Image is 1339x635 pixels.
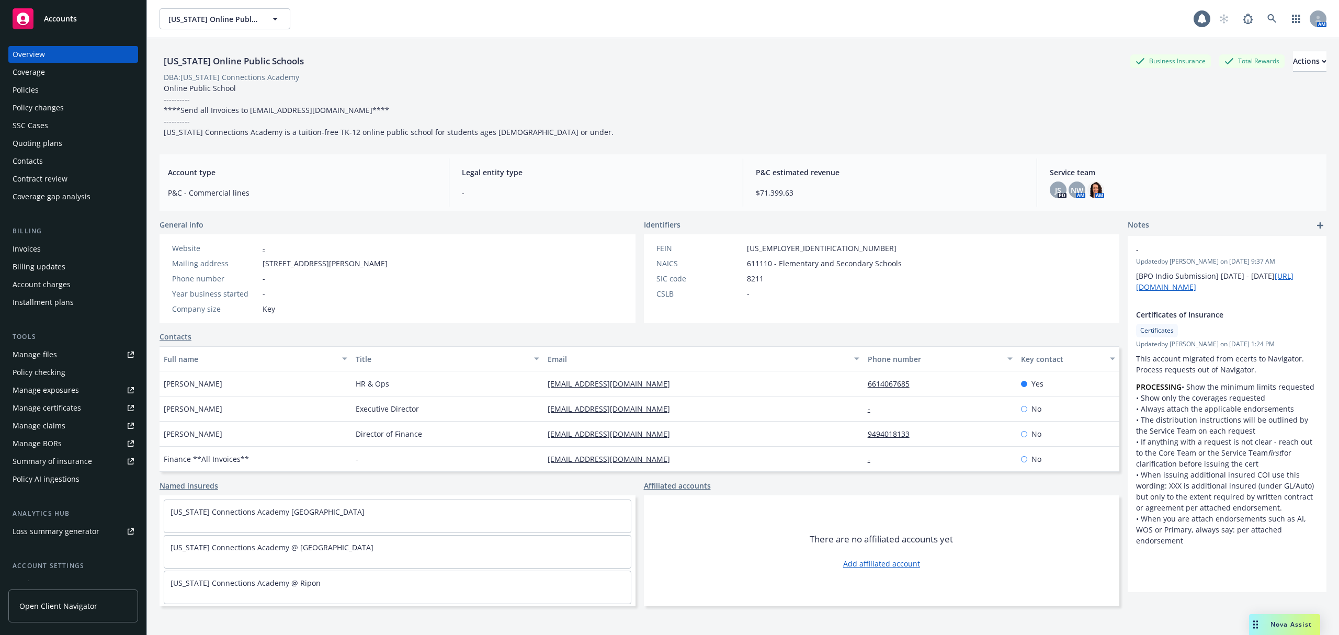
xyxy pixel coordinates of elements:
[8,294,138,311] a: Installment plans
[548,429,678,439] a: [EMAIL_ADDRESS][DOMAIN_NAME]
[868,429,918,439] a: 9494018133
[1136,382,1182,392] strong: PROCESSING
[8,188,138,205] a: Coverage gap analysis
[548,354,848,365] div: Email
[13,117,48,134] div: SSC Cases
[1136,244,1291,255] span: -
[1238,8,1258,29] a: Report a Bug
[8,364,138,381] a: Policy checking
[1136,381,1318,546] p: • Show the minimum limits requested • Show only the coverages requested • Always attach the appli...
[164,378,222,389] span: [PERSON_NAME]
[8,471,138,487] a: Policy AI ingestions
[462,167,730,178] span: Legal entity type
[13,188,90,205] div: Coverage gap analysis
[13,364,65,381] div: Policy checking
[1087,182,1104,198] img: photo
[656,273,743,284] div: SIC code
[13,523,99,540] div: Loss summary generator
[548,379,678,389] a: [EMAIL_ADDRESS][DOMAIN_NAME]
[8,135,138,152] a: Quoting plans
[1031,378,1043,389] span: Yes
[13,171,67,187] div: Contract review
[1136,339,1318,349] span: Updated by [PERSON_NAME] on [DATE] 1:24 PM
[13,99,64,116] div: Policy changes
[13,575,58,592] div: Service team
[13,453,92,470] div: Summary of insurance
[172,288,258,299] div: Year business started
[8,346,138,363] a: Manage files
[8,575,138,592] a: Service team
[160,8,290,29] button: [US_STATE] Online Public Schools
[263,303,275,314] span: Key
[1136,270,1318,292] p: [BPO Indio Submission] [DATE] - [DATE]
[1140,326,1174,335] span: Certificates
[8,82,138,98] a: Policies
[1128,236,1326,301] div: -Updatedby [PERSON_NAME] on [DATE] 9:37 AM[BPO Indio Submission] [DATE] - [DATE][URL][DOMAIN_NAME]
[8,258,138,275] a: Billing updates
[168,167,436,178] span: Account type
[263,243,265,253] a: -
[164,453,249,464] span: Finance **All Invoices**
[8,276,138,293] a: Account charges
[1270,620,1312,629] span: Nova Assist
[656,258,743,269] div: NAICS
[19,600,97,611] span: Open Client Navigator
[1130,54,1211,67] div: Business Insurance
[8,64,138,81] a: Coverage
[8,417,138,434] a: Manage claims
[8,382,138,399] a: Manage exposures
[1293,51,1326,71] div: Actions
[13,153,43,169] div: Contacts
[160,219,203,230] span: General info
[160,346,351,371] button: Full name
[543,346,864,371] button: Email
[1031,403,1041,414] span: No
[548,454,678,464] a: [EMAIL_ADDRESS][DOMAIN_NAME]
[13,400,81,416] div: Manage certificates
[263,273,265,284] span: -
[356,453,358,464] span: -
[8,226,138,236] div: Billing
[756,167,1024,178] span: P&C estimated revenue
[351,346,543,371] button: Title
[548,404,678,414] a: [EMAIL_ADDRESS][DOMAIN_NAME]
[164,83,614,137] span: Online Public School ---------- ****Send all Invoices to [EMAIL_ADDRESS][DOMAIN_NAME]**** -------...
[13,471,80,487] div: Policy AI ingestions
[1128,301,1326,554] div: Certificates of InsuranceCertificatesUpdatedby [PERSON_NAME] on [DATE] 1:24 PMThis account migrat...
[1031,428,1041,439] span: No
[8,523,138,540] a: Loss summary generator
[171,578,321,588] a: [US_STATE] Connections Academy @ Ripon
[356,403,419,414] span: Executive Director
[1249,614,1262,635] div: Drag to move
[356,428,422,439] span: Director of Finance
[8,561,138,571] div: Account settings
[1314,219,1326,232] a: add
[1286,8,1307,29] a: Switch app
[656,243,743,254] div: FEIN
[8,400,138,416] a: Manage certificates
[8,332,138,342] div: Tools
[868,379,918,389] a: 6614067685
[756,187,1024,198] span: $71,399.63
[644,219,680,230] span: Identifiers
[1128,219,1149,232] span: Notes
[13,346,57,363] div: Manage files
[263,288,265,299] span: -
[1031,453,1041,464] span: No
[1071,185,1083,196] span: NW
[1021,354,1104,365] div: Key contact
[1017,346,1119,371] button: Key contact
[13,241,41,257] div: Invoices
[8,241,138,257] a: Invoices
[13,382,79,399] div: Manage exposures
[172,243,258,254] div: Website
[1219,54,1285,67] div: Total Rewards
[8,435,138,452] a: Manage BORs
[810,533,953,546] span: There are no affiliated accounts yet
[1136,353,1318,375] p: This account migrated from ecerts to Navigator. Process requests out of Navigator.
[8,508,138,519] div: Analytics hub
[462,187,730,198] span: -
[868,454,879,464] a: -
[13,46,45,63] div: Overview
